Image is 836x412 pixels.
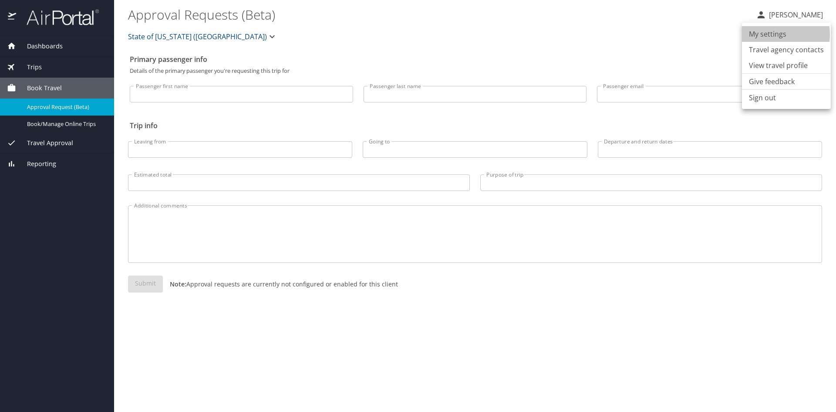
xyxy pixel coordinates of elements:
[742,42,831,58] a: Travel agency contacts
[742,90,831,106] li: Sign out
[742,26,831,42] a: My settings
[742,58,831,73] a: View travel profile
[749,76,795,87] a: Give feedback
